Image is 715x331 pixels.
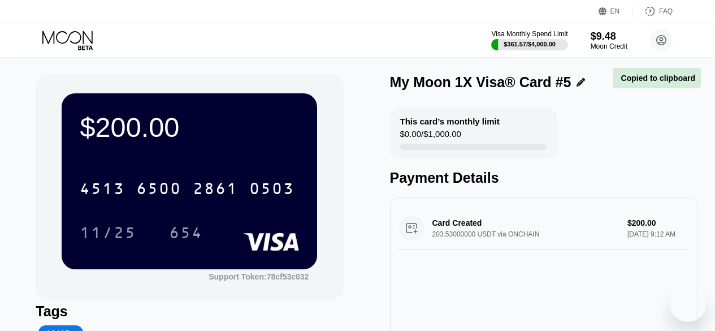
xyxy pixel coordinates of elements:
[591,31,627,42] div: $9.48
[599,6,633,17] div: EN
[249,181,294,199] div: 0503
[209,272,309,281] div: Support Token: 78cf53c032
[209,272,309,281] div: Support Token:78cf53c032
[80,181,125,199] div: 4513
[161,218,211,247] div: 654
[36,303,343,320] div: Tags
[591,31,627,50] div: $9.48Moon Credit
[400,117,500,126] div: This card’s monthly limit
[491,30,567,38] div: Visa Monthly Spend Limit
[80,111,299,143] div: $200.00
[390,170,697,186] div: Payment Details
[400,129,461,144] div: $0.00 / $1,000.00
[659,7,673,15] div: FAQ
[491,30,567,50] div: Visa Monthly Spend Limit$361.57/$4,000.00
[80,225,136,243] div: 11/25
[504,41,556,48] div: $361.57 / $4,000.00
[633,6,673,17] div: FAQ
[71,218,145,247] div: 11/25
[193,181,238,199] div: 2861
[390,74,571,91] div: My Moon 1X Visa® Card #5
[73,174,301,203] div: 4513650028610503
[670,286,706,322] iframe: Button to launch messaging window
[169,225,203,243] div: 654
[618,74,695,83] div: Copied to clipboard
[591,42,627,50] div: Moon Credit
[610,7,620,15] div: EN
[136,181,181,199] div: 6500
